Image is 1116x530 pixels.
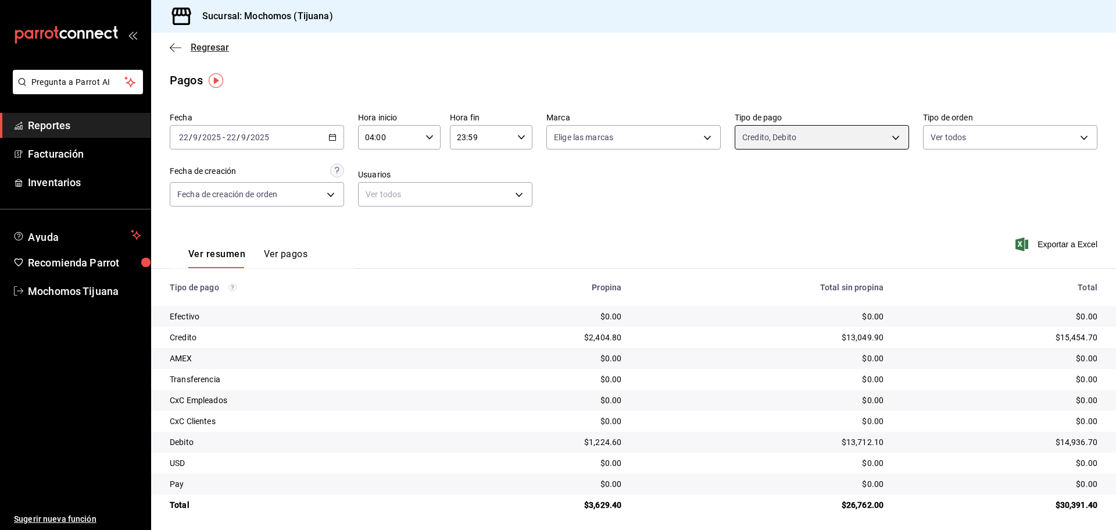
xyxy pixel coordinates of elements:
[358,182,532,207] div: Ver todos
[640,436,884,448] div: $13,712.10
[188,248,245,268] button: Ver resumen
[170,499,443,511] div: Total
[450,113,532,122] label: Hora fin
[640,283,884,292] div: Total sin propina
[170,394,443,406] div: CxC Empleados
[178,133,189,142] input: --
[462,283,622,292] div: Propina
[170,478,443,490] div: Pay
[462,499,622,511] div: $3,629.40
[193,9,333,23] h3: Sucursal: Mochomos (Tijuana)
[209,73,223,88] img: Tooltip marker
[13,70,143,94] button: Pregunta a Parrot AI
[170,311,443,322] div: Efectivo
[462,478,622,490] div: $0.00
[170,165,236,177] div: Fecha de creación
[128,30,137,40] button: open_drawer_menu
[31,76,125,88] span: Pregunta a Parrot AI
[189,133,192,142] span: /
[8,84,143,97] a: Pregunta a Parrot AI
[640,374,884,385] div: $0.00
[902,415,1097,427] div: $0.00
[358,170,532,179] label: Usuarios
[931,131,966,143] span: Ver todos
[902,374,1097,385] div: $0.00
[170,415,443,427] div: CxC Clientes
[192,133,198,142] input: --
[170,457,443,469] div: USD
[640,394,884,406] div: $0.00
[28,283,141,299] span: Mochomos Tijuana
[358,113,441,122] label: Hora inicio
[902,311,1097,322] div: $0.00
[462,436,622,448] div: $1,224.60
[177,188,277,200] span: Fecha de creación de orden
[170,353,443,364] div: AMEX
[28,255,141,271] span: Recomienda Parrot
[226,133,237,142] input: --
[170,374,443,385] div: Transferencia
[191,42,229,53] span: Regresar
[237,133,240,142] span: /
[241,133,246,142] input: --
[264,248,307,268] button: Ver pagos
[462,457,622,469] div: $0.00
[462,311,622,322] div: $0.00
[228,283,237,291] svg: Los pagos realizados con Pay y otras terminales son montos brutos.
[742,131,796,143] span: Credito, Debito
[28,228,126,242] span: Ayuda
[250,133,270,142] input: ----
[902,457,1097,469] div: $0.00
[902,394,1097,406] div: $0.00
[462,415,622,427] div: $0.00
[640,353,884,364] div: $0.00
[902,499,1097,511] div: $30,391.40
[462,353,622,364] div: $0.00
[1018,237,1097,251] button: Exportar a Excel
[902,332,1097,343] div: $15,454.70
[28,175,141,190] span: Inventarios
[640,499,884,511] div: $26,762.00
[546,113,721,122] label: Marca
[170,113,344,122] label: Fecha
[735,113,909,122] label: Tipo de pago
[640,457,884,469] div: $0.00
[902,478,1097,490] div: $0.00
[170,42,229,53] button: Regresar
[28,146,141,162] span: Facturación
[554,131,613,143] span: Elige las marcas
[198,133,202,142] span: /
[188,248,307,268] div: navigation tabs
[640,332,884,343] div: $13,049.90
[902,436,1097,448] div: $14,936.70
[202,133,221,142] input: ----
[28,118,141,133] span: Reportes
[923,113,1097,122] label: Tipo de orden
[462,394,622,406] div: $0.00
[170,72,203,89] div: Pagos
[170,332,443,343] div: Credito
[462,374,622,385] div: $0.00
[902,353,1097,364] div: $0.00
[246,133,250,142] span: /
[640,478,884,490] div: $0.00
[902,283,1097,292] div: Total
[170,283,443,292] div: Tipo de pago
[170,436,443,448] div: Debito
[462,332,622,343] div: $2,404.80
[223,133,225,142] span: -
[640,415,884,427] div: $0.00
[14,513,141,525] span: Sugerir nueva función
[640,311,884,322] div: $0.00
